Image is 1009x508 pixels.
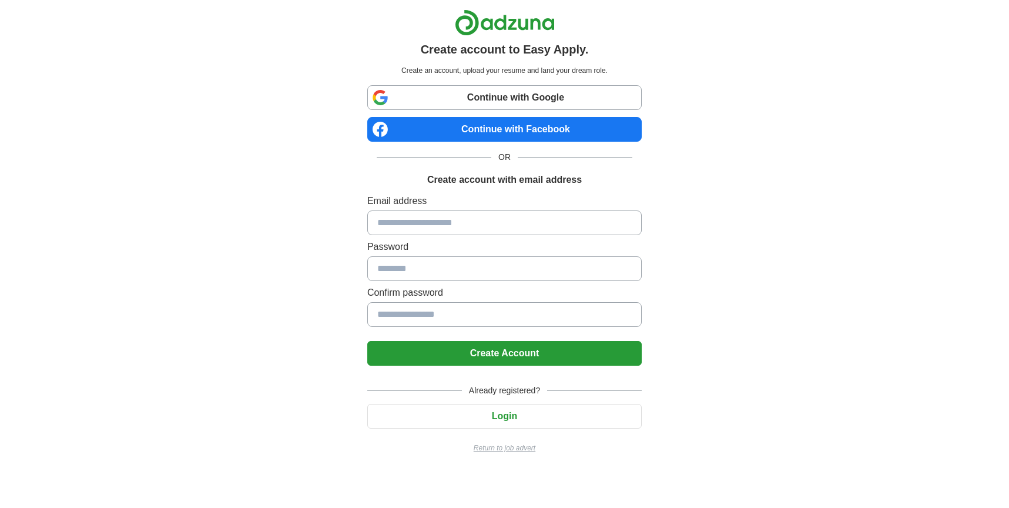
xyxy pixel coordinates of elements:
h1: Create account to Easy Apply. [421,41,589,58]
p: Create an account, upload your resume and land your dream role. [370,65,639,76]
h1: Create account with email address [427,173,582,187]
button: Create Account [367,341,642,366]
label: Email address [367,194,642,208]
label: Confirm password [367,286,642,300]
span: OR [491,151,518,163]
img: Adzuna logo [455,9,555,36]
a: Continue with Facebook [367,117,642,142]
a: Login [367,411,642,421]
button: Login [367,404,642,429]
span: Already registered? [462,385,547,397]
a: Continue with Google [367,85,642,110]
label: Password [367,240,642,254]
a: Return to job advert [367,443,642,453]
